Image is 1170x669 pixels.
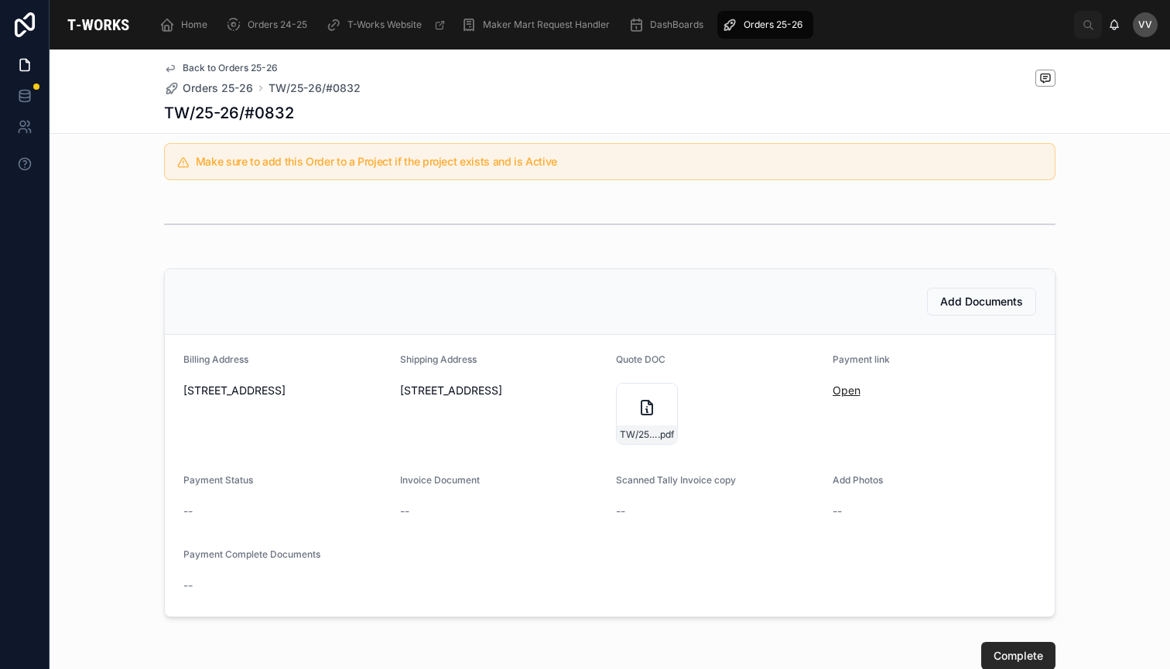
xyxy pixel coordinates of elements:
span: Invoice Document [400,474,480,486]
a: Home [155,11,218,39]
span: Back to Orders 25-26 [183,62,278,74]
span: Add Documents [940,294,1023,309]
span: Complete [994,648,1043,664]
a: Orders 25-26 [717,11,813,39]
span: [STREET_ADDRESS] [400,383,604,398]
h5: Make sure to add this Order to a Project if the project exists and is Active [196,156,1042,167]
span: Orders 25-26 [744,19,802,31]
span: VV [1138,19,1152,31]
a: Open [833,384,860,397]
span: -- [183,503,193,519]
span: DashBoards [650,19,703,31]
span: Add Photos [833,474,883,486]
span: -- [183,578,193,593]
span: Scanned Tally Invoice copy [616,474,736,486]
span: Orders 24-25 [248,19,307,31]
img: App logo [62,12,135,37]
span: Shipping Address [400,353,477,365]
span: [STREET_ADDRESS] [183,383,388,398]
a: T-Works Website [321,11,453,39]
button: Add Documents [927,288,1036,316]
span: Payment Status [183,474,253,486]
span: -- [616,503,625,519]
span: TW/25-26/#0832 [620,428,658,441]
span: Billing Address [183,353,248,365]
a: Maker Mart Request Handler [457,11,621,39]
a: DashBoards [624,11,714,39]
span: -- [400,503,409,519]
span: -- [833,503,842,519]
span: Home [181,19,207,31]
a: Orders 24-25 [221,11,318,39]
span: T-Works Website [347,19,422,31]
span: Maker Mart Request Handler [483,19,610,31]
a: TW/25-26/#0832 [269,80,361,96]
span: .pdf [658,428,674,441]
span: Payment Complete Documents [183,548,320,560]
h1: TW/25-26/#0832 [164,102,294,124]
div: scrollable content [147,8,1074,42]
a: Orders 25-26 [164,80,253,96]
span: Quote DOC [616,353,665,365]
span: Orders 25-26 [183,80,253,96]
span: Payment link [833,353,890,365]
a: Back to Orders 25-26 [164,62,278,74]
